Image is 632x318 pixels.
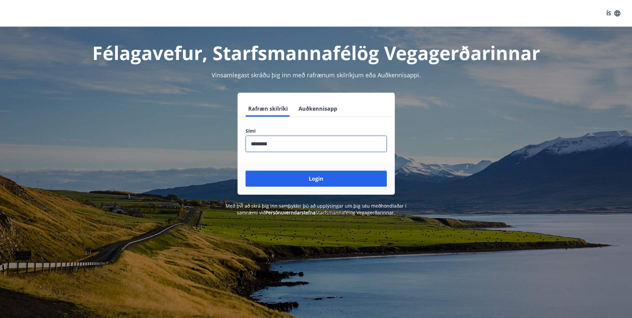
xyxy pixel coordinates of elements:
[84,40,548,65] h1: Félagavefur, Starfsmannafélög Vegagerðarinnar
[246,171,387,187] button: Login
[246,128,387,134] label: Sími
[246,101,291,117] button: Rafræn skilríki
[212,71,421,79] span: Vinsamlegast skráðu þig inn með rafrænum skilríkjum eða Auðkennisappi.
[266,209,316,216] a: Persónuverndarstefna
[296,101,340,117] button: Auðkennisapp
[603,7,624,19] button: ÍS
[226,203,406,216] span: Með því að skrá þig inn samþykkir þú að upplýsingar um þig séu meðhöndlaðar í samræmi við Starfsm...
